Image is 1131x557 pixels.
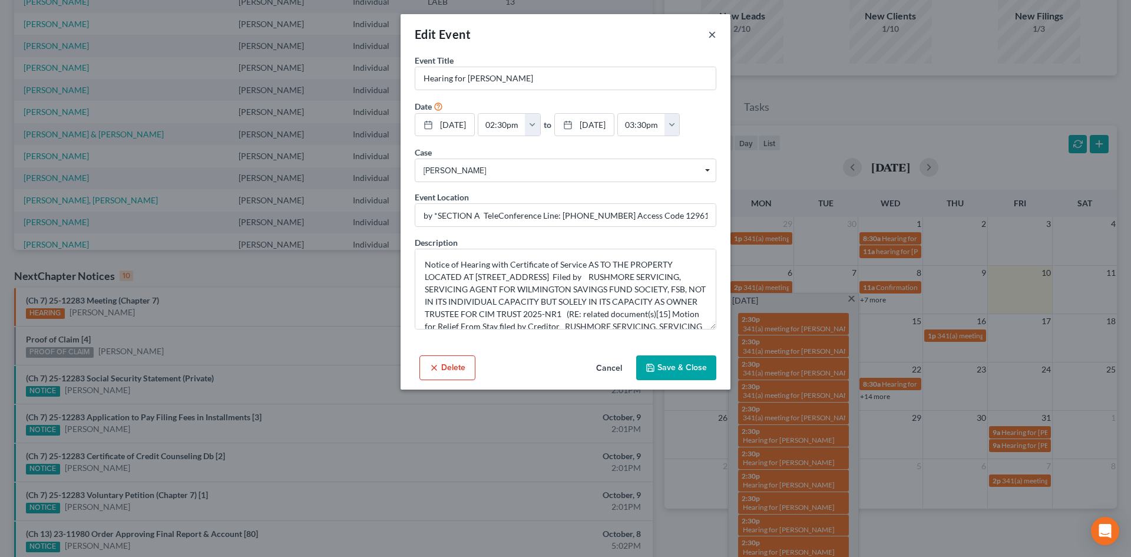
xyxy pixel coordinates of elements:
span: Edit Event [415,27,471,41]
label: to [544,118,551,131]
button: × [708,27,716,41]
input: -- : -- [478,114,525,136]
a: [DATE] [555,114,614,136]
span: Event Title [415,55,454,65]
button: Save & Close [636,355,716,380]
label: Case [415,146,432,159]
input: Enter location... [415,204,716,226]
input: -- : -- [618,114,665,136]
button: Cancel [587,357,631,380]
button: Delete [419,355,475,380]
label: Description [415,236,458,249]
div: Open Intercom Messenger [1091,517,1119,545]
span: [PERSON_NAME] [424,164,707,177]
label: Event Location [415,191,469,203]
span: Select box activate [415,159,716,182]
a: [DATE] [415,114,474,136]
input: Enter event name... [415,67,716,90]
label: Date [415,100,432,113]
